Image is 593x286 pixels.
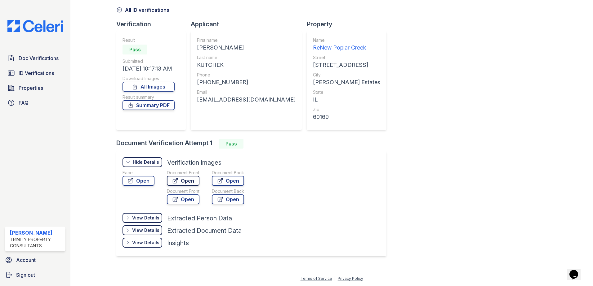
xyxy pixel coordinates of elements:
[212,170,244,176] div: Document Back
[197,72,296,78] div: Phone
[10,236,63,249] div: Trinity Property Consultants
[19,99,29,106] span: FAQ
[307,20,391,28] div: Property
[2,254,68,266] a: Account
[197,54,296,61] div: Last name
[338,276,363,281] a: Privacy Policy
[123,82,175,92] a: All Images
[313,89,380,95] div: State
[167,170,199,176] div: Document Front
[123,37,175,43] div: Result
[19,54,59,62] span: Doc Verifications
[5,52,65,64] a: Doc Verifications
[197,78,296,87] div: [PHONE_NUMBER]
[313,95,380,104] div: IL
[132,215,159,221] div: View Details
[301,276,332,281] a: Terms of Service
[116,20,191,28] div: Verification
[123,176,154,186] a: Open
[212,176,244,186] a: Open
[132,227,159,233] div: View Details
[313,106,380,113] div: Zip
[123,100,175,110] a: Summary PDF
[197,43,296,52] div: [PERSON_NAME]
[123,170,154,176] div: Face
[2,20,68,32] img: CE_Logo_Blue-a8612792a0a2168367f1c8372b55b34899dd931a85d93a1a3d3e32e68fde9ad4.png
[313,72,380,78] div: City
[567,261,587,280] iframe: chat widget
[10,229,63,236] div: [PERSON_NAME]
[132,240,159,246] div: View Details
[167,194,199,204] a: Open
[19,84,43,92] span: Properties
[197,95,296,104] div: [EMAIL_ADDRESS][DOMAIN_NAME]
[16,271,35,279] span: Sign out
[313,78,380,87] div: [PERSON_NAME] Estates
[212,194,244,204] a: Open
[197,89,296,95] div: Email
[167,239,189,247] div: Insights
[313,113,380,121] div: 60169
[16,256,36,264] span: Account
[2,269,68,281] a: Sign out
[5,67,65,79] a: ID Verifications
[116,6,169,14] a: All ID verifications
[197,61,296,69] div: KUTCHEK
[133,159,159,165] div: Hide Details
[123,58,175,64] div: Submitted
[197,37,296,43] div: First name
[334,276,336,281] div: |
[212,188,244,194] div: Document Back
[167,176,199,186] a: Open
[116,139,391,149] div: Document Verification Attempt 1
[313,37,380,52] a: Name ReNew Poplar Creek
[313,54,380,61] div: Street
[313,37,380,43] div: Name
[123,76,175,82] div: Download Images
[123,64,175,73] div: [DATE] 10:17:13 AM
[313,61,380,69] div: [STREET_ADDRESS]
[167,188,199,194] div: Document Front
[123,94,175,100] div: Result summary
[167,226,242,235] div: Extracted Document Data
[219,139,243,149] div: Pass
[167,214,232,223] div: Extracted Person Data
[191,20,307,28] div: Applicant
[167,158,221,167] div: Verification Images
[123,45,147,54] div: Pass
[5,82,65,94] a: Properties
[5,97,65,109] a: FAQ
[19,69,54,77] span: ID Verifications
[313,43,380,52] div: ReNew Poplar Creek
